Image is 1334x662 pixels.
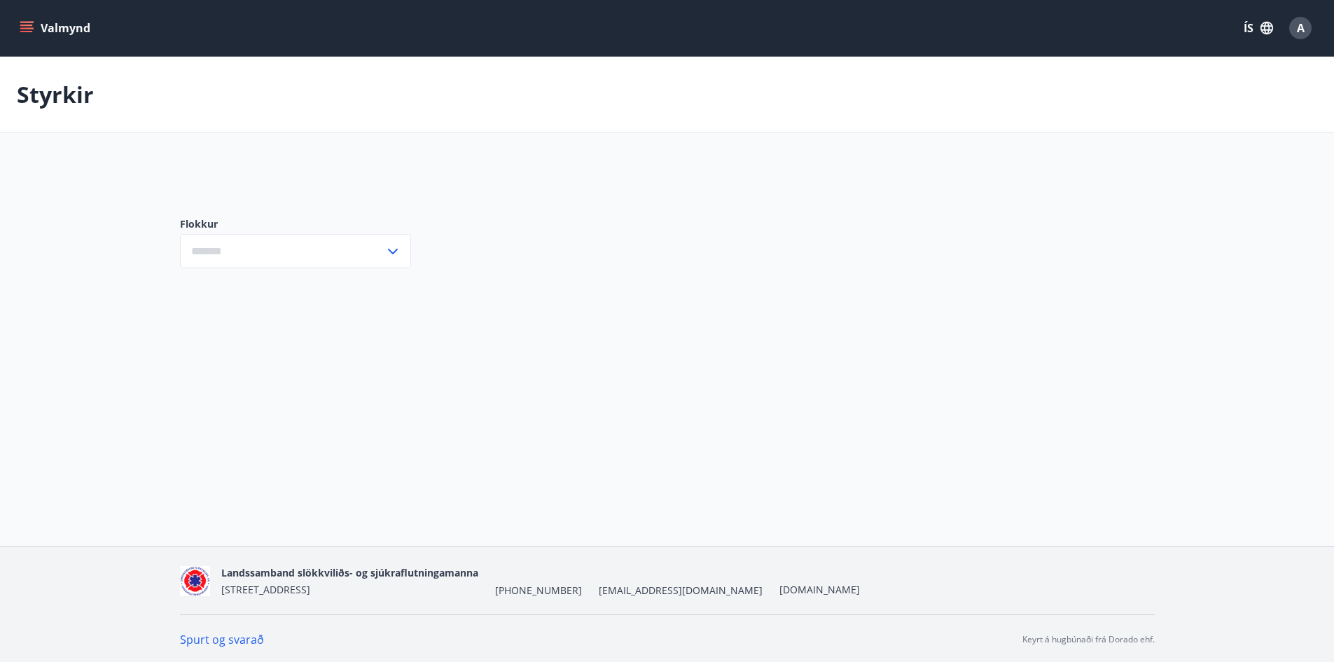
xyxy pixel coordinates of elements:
[1022,633,1155,646] p: Keyrt á hugbúnaði frá Dorado ehf.
[599,584,763,598] span: [EMAIL_ADDRESS][DOMAIN_NAME]
[180,632,264,647] a: Spurt og svarað
[180,217,411,231] label: Flokkur
[495,584,582,598] span: [PHONE_NUMBER]
[1297,20,1305,36] span: A
[17,15,96,41] button: menu
[17,79,94,110] p: Styrkir
[221,583,310,596] span: [STREET_ADDRESS]
[779,583,860,596] a: [DOMAIN_NAME]
[1236,15,1281,41] button: ÍS
[221,566,478,579] span: Landssamband slökkviliðs- og sjúkraflutningamanna
[180,566,210,596] img: 5co5o51sp293wvT0tSE6jRQ7d6JbxoluH3ek357x.png
[1284,11,1317,45] button: A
